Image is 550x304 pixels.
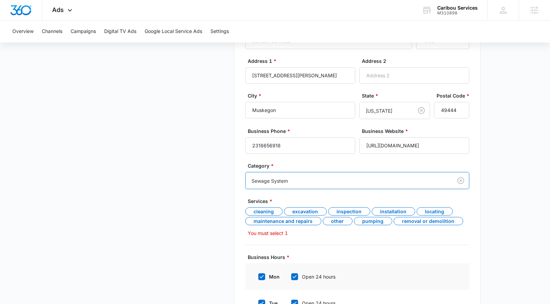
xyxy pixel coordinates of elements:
button: Overview [12,21,34,43]
label: Business Website [362,127,472,135]
div: Locating [417,207,453,216]
label: Open 24 hours [286,273,352,280]
div: Other [323,217,353,225]
input: URL [359,137,469,154]
div: account id [437,11,478,15]
button: Campaigns [71,21,96,43]
label: Business Hours [248,254,472,261]
label: Business Phone [248,127,358,135]
input: Business Phone [245,137,355,154]
button: Digital TV Ads [104,21,136,43]
button: Channels [42,21,62,43]
div: Inspection [328,207,370,216]
div: account name [437,5,478,11]
div: Cleaning [245,207,283,216]
label: Services [248,198,472,205]
label: mon [254,273,281,280]
label: Category [248,162,472,169]
span: Ads [52,6,64,13]
div: Installation [372,207,415,216]
div: Removal or demolition [394,217,463,225]
p: You must select 1 [248,229,469,237]
div: Maintenance and repairs [245,217,321,225]
button: Clear [455,175,466,186]
div: Excavation [284,207,327,216]
div: Pumping [354,217,392,225]
button: Google Local Service Ads [145,21,202,43]
button: Settings [210,21,229,43]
